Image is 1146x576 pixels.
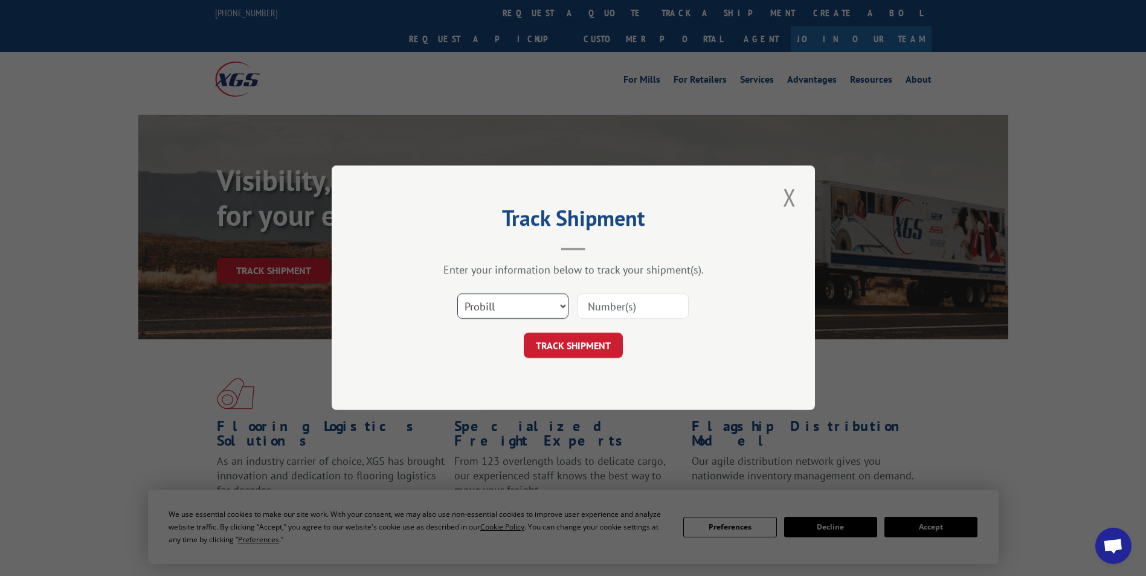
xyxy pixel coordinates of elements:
button: TRACK SHIPMENT [524,333,623,359]
div: Enter your information below to track your shipment(s). [392,263,755,277]
button: Close modal [779,181,800,214]
h2: Track Shipment [392,210,755,232]
input: Number(s) [578,294,689,319]
a: Open chat [1095,528,1132,564]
